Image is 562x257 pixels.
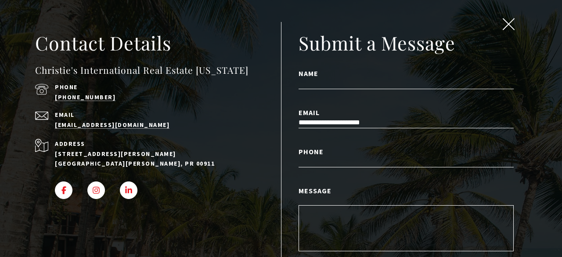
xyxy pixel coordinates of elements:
[55,84,256,90] p: Phone
[9,20,127,26] div: Do you have questions?
[55,139,256,148] p: Address
[299,146,514,157] label: Phone
[500,18,517,33] button: close modal
[9,28,127,34] div: Call or text [DATE], we are here to help!
[35,63,281,77] h4: Christie's International Real Estate [US_STATE]
[299,31,514,55] h2: Submit a Message
[299,185,514,196] label: Message
[55,149,256,169] p: [STREET_ADDRESS][PERSON_NAME] [GEOGRAPHIC_DATA][PERSON_NAME], PR 00911
[87,181,105,199] a: INSTAGRAM - open in a new tab
[55,181,72,199] a: FACEBOOK - open in a new tab
[299,68,514,79] label: Name
[299,107,514,118] label: Email
[120,181,137,199] a: LINKEDIN - open in a new tab
[55,121,169,129] a: [EMAIL_ADDRESS][DOMAIN_NAME]
[55,93,115,101] a: call (939) 337-3000
[55,112,256,118] p: Email
[35,31,281,55] h2: Contact Details
[11,54,125,71] span: I agree to be contacted by [PERSON_NAME] International Real Estate PR via text, call & email. To ...
[36,41,109,50] span: [PHONE_NUMBER]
